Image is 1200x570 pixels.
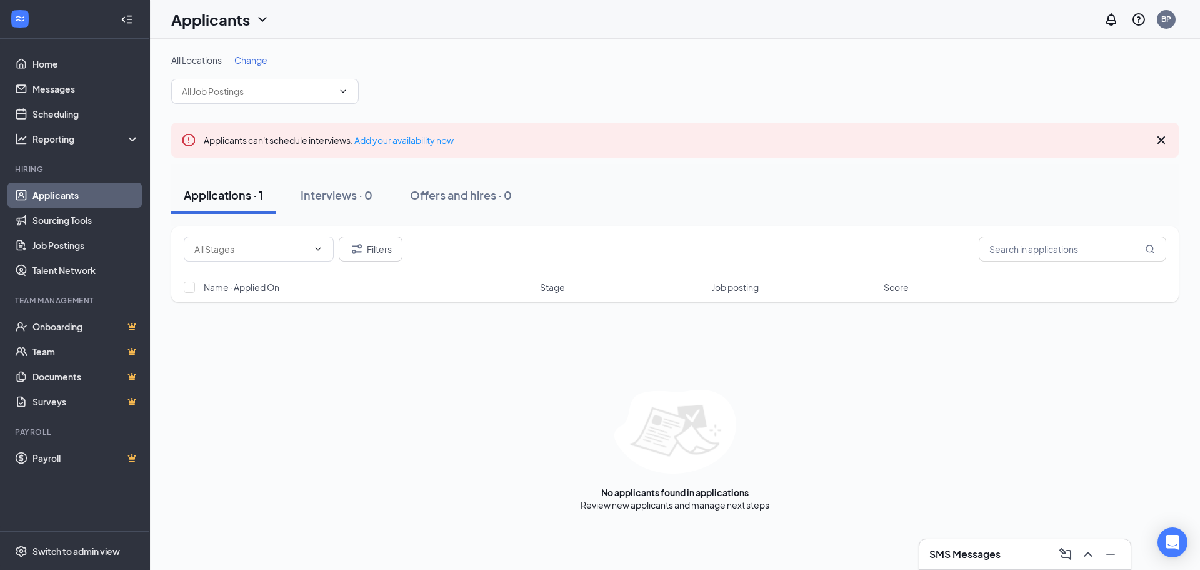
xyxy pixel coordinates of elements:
[171,54,222,66] span: All Locations
[15,133,27,145] svg: Analysis
[601,486,749,499] div: No applicants found in applications
[1058,547,1073,562] svg: ComposeMessage
[32,389,139,414] a: SurveysCrown
[410,187,512,203] div: Offers and hires · 0
[15,295,137,306] div: Team Management
[121,13,133,26] svg: Collapse
[32,258,139,283] a: Talent Network
[1081,547,1096,562] svg: ChevronUp
[1078,544,1098,564] button: ChevronUp
[1056,544,1076,564] button: ComposeMessage
[204,135,454,146] span: Applicants can't schedule interviews.
[1161,14,1171,24] div: BP
[32,314,139,339] a: OnboardingCrown
[349,242,364,257] svg: Filter
[32,445,139,471] a: PayrollCrown
[32,51,139,76] a: Home
[15,164,137,175] div: Hiring
[32,183,139,208] a: Applicants
[979,237,1166,262] input: Search in applications
[884,281,909,293] span: Score
[540,281,565,293] span: Stage
[339,237,402,262] button: Filter Filters
[313,244,323,254] svg: ChevronDown
[184,187,263,203] div: Applications · 1
[1157,527,1187,557] div: Open Intercom Messenger
[301,187,372,203] div: Interviews · 0
[181,133,196,148] svg: Error
[194,242,308,256] input: All Stages
[1145,244,1155,254] svg: MagnifyingGlass
[14,13,26,25] svg: WorkstreamLogo
[204,281,279,293] span: Name · Applied On
[712,281,759,293] span: Job posting
[32,76,139,101] a: Messages
[171,9,250,30] h1: Applicants
[32,545,120,557] div: Switch to admin view
[1154,133,1169,148] svg: Cross
[182,84,333,98] input: All Job Postings
[32,364,139,389] a: DocumentsCrown
[32,133,140,145] div: Reporting
[234,54,267,66] span: Change
[15,427,137,437] div: Payroll
[1104,12,1119,27] svg: Notifications
[255,12,270,27] svg: ChevronDown
[929,547,1001,561] h3: SMS Messages
[32,208,139,233] a: Sourcing Tools
[32,101,139,126] a: Scheduling
[1101,544,1121,564] button: Minimize
[32,339,139,364] a: TeamCrown
[581,499,769,511] div: Review new applicants and manage next steps
[1103,547,1118,562] svg: Minimize
[354,135,454,146] a: Add your availability now
[1131,12,1146,27] svg: QuestionInfo
[338,86,348,96] svg: ChevronDown
[614,390,736,474] img: empty-state
[15,545,27,557] svg: Settings
[32,233,139,258] a: Job Postings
